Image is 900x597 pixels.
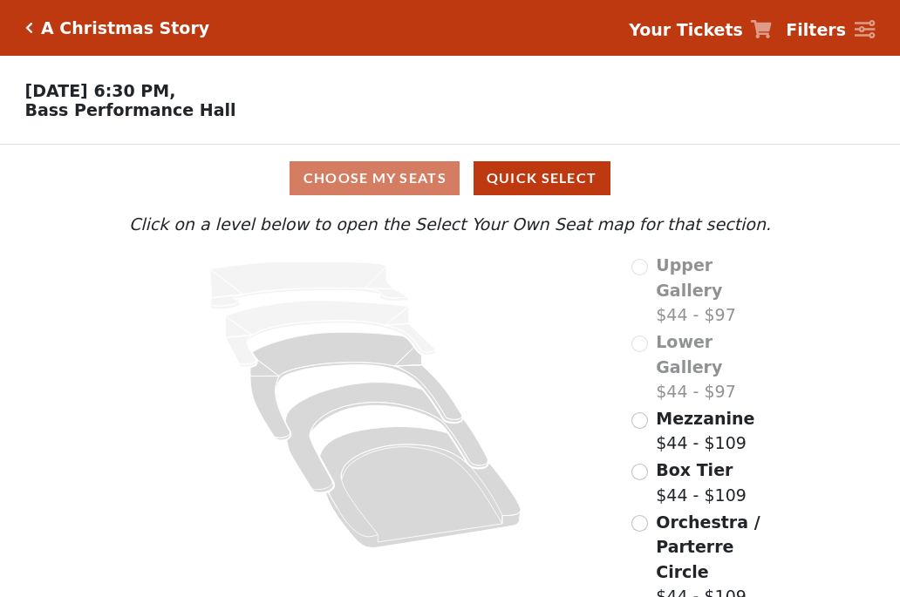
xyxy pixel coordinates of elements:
[226,301,436,367] path: Lower Gallery - Seats Available: 0
[629,20,743,39] strong: Your Tickets
[41,18,209,38] h5: A Christmas Story
[656,458,747,507] label: $44 - $109
[656,255,722,300] span: Upper Gallery
[320,427,522,548] path: Orchestra / Parterre Circle - Seats Available: 205
[656,512,760,581] span: Orchestra / Parterre Circle
[25,22,33,34] a: Click here to go back to filters
[210,261,409,309] path: Upper Gallery - Seats Available: 0
[786,17,875,43] a: Filters
[656,460,733,479] span: Box Tier
[786,20,846,39] strong: Filters
[125,212,775,237] p: Click on a level below to open the Select Your Own Seat map for that section.
[656,406,754,456] label: $44 - $109
[474,161,610,195] button: Quick Select
[656,409,754,428] span: Mezzanine
[629,17,772,43] a: Your Tickets
[656,253,775,328] label: $44 - $97
[656,329,775,404] label: $44 - $97
[656,332,722,377] span: Lower Gallery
